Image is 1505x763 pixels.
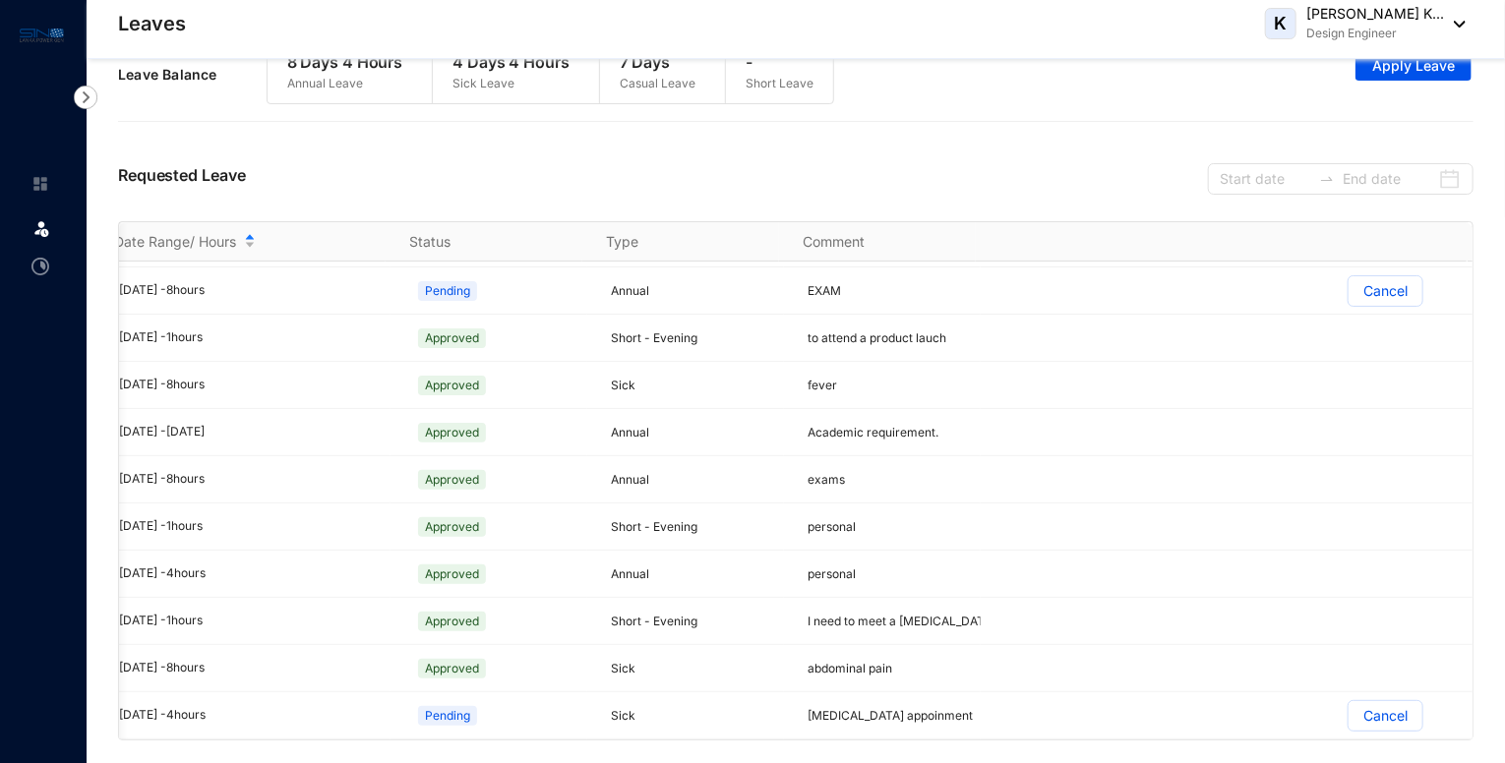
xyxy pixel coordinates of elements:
div: [DATE] - 1 hours [119,612,391,630]
span: personal [808,519,856,534]
p: Requested Leave [118,163,246,195]
span: Approved [418,470,486,490]
img: leave.99b8a76c7fa76a53782d.svg [31,218,51,238]
p: Cancel [1363,276,1408,306]
p: 7 Days [620,50,695,74]
img: logo [20,24,64,46]
span: Pending [418,706,477,726]
img: dropdown-black.8e83cc76930a90b1a4fdb6d089b7bf3a.svg [1444,21,1466,28]
th: Type [582,222,779,262]
span: Apply Leave [1372,56,1455,76]
p: Sick Leave [452,74,570,93]
span: abdominal pain [808,661,892,675]
span: fever [808,378,837,392]
li: Time Attendance [16,247,63,286]
span: Approved [418,376,486,395]
p: 8 Days 4 Hours [287,50,403,74]
span: Approved [418,328,486,348]
p: Leave Balance [118,65,267,85]
th: Status [386,222,582,262]
span: Approved [418,659,486,678]
span: [MEDICAL_DATA] appoinment [808,708,973,723]
div: [DATE] - 1 hours [119,517,391,536]
div: [DATE] - 4 hours [119,706,391,725]
p: Sick [611,706,784,726]
p: Annual [611,281,784,301]
span: personal [808,566,856,581]
div: [DATE] - 8 hours [119,659,391,677]
span: Approved [418,564,486,584]
span: I need to meet a [MEDICAL_DATA] for a checkup. [808,614,1078,628]
span: swap-right [1319,171,1335,187]
p: Annual [611,423,784,442]
div: [DATE] - 8 hours [119,376,391,394]
span: Pending [418,281,477,301]
div: [DATE] - 8 hours [119,281,391,300]
div: [DATE] - 8 hours [119,470,391,489]
span: Approved [418,612,486,631]
span: Academic requirement. [808,425,938,440]
input: Start date [1220,168,1311,190]
p: Sick [611,376,784,395]
img: home-unselected.a29eae3204392db15eaf.svg [31,175,49,193]
p: Cancel [1363,701,1408,731]
li: Home [16,164,63,204]
th: Comment [779,222,976,262]
span: K [1275,15,1288,32]
p: Short - Evening [611,612,784,631]
div: [DATE] - 1 hours [119,328,391,347]
span: to attend a product lauch [808,330,946,345]
p: 4 Days 4 Hours [452,50,570,74]
p: Annual Leave [287,74,403,93]
span: Approved [418,423,486,442]
div: [DATE] - [DATE] [119,423,391,441]
img: time-attendance-unselected.8aad090b53826881fffb.svg [31,258,49,275]
span: Date Range/ Hours [114,232,236,252]
p: Short - Evening [611,517,784,537]
button: Apply Leave [1355,49,1472,81]
p: Annual [611,470,784,490]
span: to [1319,171,1335,187]
img: nav-icon-right.af6afadce00d159da59955279c43614e.svg [74,86,97,109]
input: End date [1343,168,1434,190]
p: Sick [611,659,784,678]
p: Short - Evening [611,328,784,348]
p: Design Engineer [1306,24,1444,43]
p: Casual Leave [620,74,695,93]
p: - [746,50,813,74]
span: Approved [418,517,486,537]
span: exams [808,472,845,487]
p: Short Leave [746,74,813,93]
p: Annual [611,564,784,584]
span: EXAM [808,283,841,298]
p: Leaves [118,10,186,37]
p: [PERSON_NAME] K... [1306,4,1444,24]
div: [DATE] - 4 hours [119,564,391,583]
